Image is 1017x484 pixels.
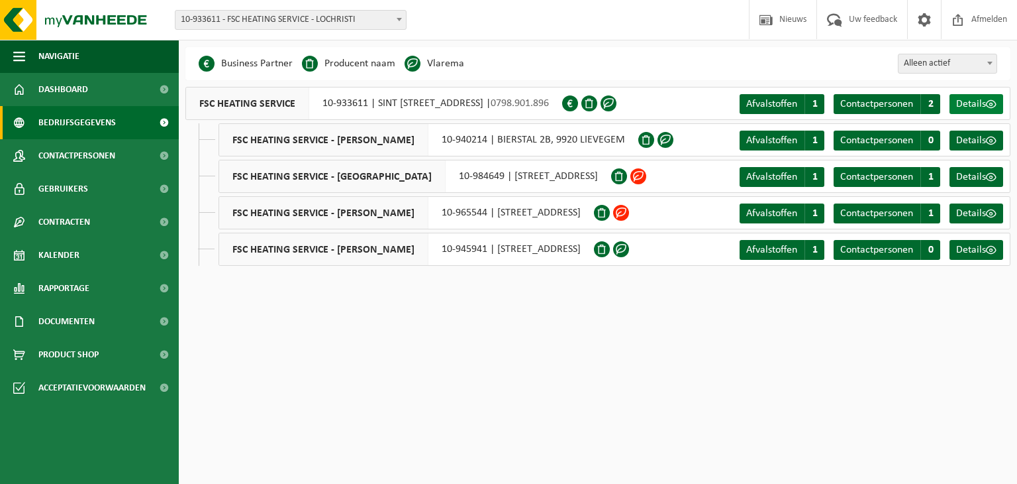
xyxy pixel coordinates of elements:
span: Afvalstoffen [746,208,797,219]
span: FSC HEATING SERVICE - [PERSON_NAME] [219,197,428,229]
span: 0 [920,240,940,260]
span: Details [956,245,986,255]
span: Contactpersonen [38,139,115,172]
a: Afvalstoffen 1 [740,131,824,151]
a: Afvalstoffen 1 [740,94,824,114]
span: Details [956,135,986,146]
div: 10-945941 | [STREET_ADDRESS] [218,233,594,266]
span: 1 [804,167,824,187]
span: Rapportage [38,272,89,305]
span: 10-933611 - FSC HEATING SERVICE - LOCHRISTI [175,11,406,29]
span: 0 [920,131,940,151]
span: Afvalstoffen [746,135,797,146]
span: 1 [804,131,824,151]
a: Details [949,94,1003,114]
a: Details [949,240,1003,260]
span: 1 [804,240,824,260]
span: Acceptatievoorwaarden [38,371,146,404]
span: Contactpersonen [840,245,913,255]
a: Afvalstoffen 1 [740,167,824,187]
a: Details [949,167,1003,187]
span: 1 [920,167,940,187]
span: Details [956,208,986,219]
div: 10-965544 | [STREET_ADDRESS] [218,196,594,229]
a: Contactpersonen 0 [834,240,940,260]
a: Afvalstoffen 1 [740,204,824,223]
span: Gebruikers [38,172,88,206]
span: 1 [804,94,824,114]
a: Contactpersonen 1 [834,167,940,187]
span: Alleen actief [898,54,997,74]
span: Details [956,99,986,109]
span: Contactpersonen [840,208,913,219]
a: Contactpersonen 1 [834,204,940,223]
span: Contactpersonen [840,172,913,182]
span: Alleen actief [898,54,996,73]
span: Kalender [38,239,79,272]
span: Dashboard [38,73,88,106]
span: Contracten [38,206,90,239]
a: Contactpersonen 2 [834,94,940,114]
span: FSC HEATING SERVICE - [PERSON_NAME] [219,233,428,265]
span: Contactpersonen [840,135,913,146]
span: Details [956,172,986,182]
span: FSC HEATING SERVICE - [GEOGRAPHIC_DATA] [219,160,446,192]
li: Business Partner [199,54,293,74]
a: Details [949,131,1003,151]
a: Contactpersonen 0 [834,131,940,151]
div: 10-933611 | SINT [STREET_ADDRESS] | [185,87,562,120]
span: FSC HEATING SERVICE - [PERSON_NAME] [219,124,428,156]
a: Details [949,204,1003,223]
li: Producent naam [302,54,395,74]
span: 0798.901.896 [491,98,549,109]
span: Afvalstoffen [746,172,797,182]
span: Bedrijfsgegevens [38,106,116,139]
span: Contactpersonen [840,99,913,109]
span: 2 [920,94,940,114]
li: Vlarema [405,54,464,74]
span: Product Shop [38,338,99,371]
span: 10-933611 - FSC HEATING SERVICE - LOCHRISTI [175,10,407,30]
span: 1 [920,204,940,223]
span: Afvalstoffen [746,99,797,109]
div: 10-984649 | [STREET_ADDRESS] [218,160,611,193]
a: Afvalstoffen 1 [740,240,824,260]
span: Navigatie [38,40,79,73]
div: 10-940214 | BIERSTAL 2B, 9920 LIEVEGEM [218,123,638,156]
span: FSC HEATING SERVICE [186,88,309,119]
span: Documenten [38,305,95,338]
span: Afvalstoffen [746,245,797,255]
span: 1 [804,204,824,223]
